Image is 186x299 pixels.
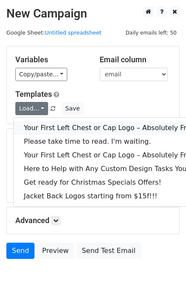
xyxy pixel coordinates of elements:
[100,55,171,64] h5: Email column
[123,28,180,38] span: Daily emails left: 50
[15,68,67,81] a: Copy/paste...
[6,6,180,21] h2: New Campaign
[6,243,34,259] a: Send
[123,29,180,36] a: Daily emails left: 50
[15,90,52,99] a: Templates
[37,243,74,259] a: Preview
[61,102,83,115] button: Save
[6,29,102,36] small: Google Sheet:
[76,243,141,259] a: Send Test Email
[45,29,101,36] a: Untitled spreadsheet
[15,55,87,64] h5: Variables
[15,102,48,115] a: Load...
[15,216,171,225] h5: Advanced
[143,258,186,299] iframe: Chat Widget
